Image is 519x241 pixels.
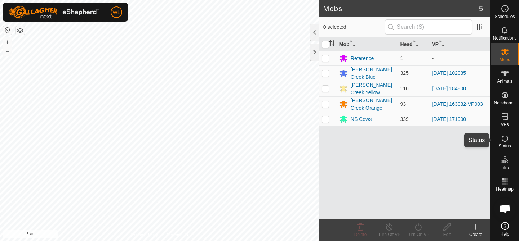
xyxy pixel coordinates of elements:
th: VP [429,37,490,51]
a: Contact Us [167,232,188,238]
div: Edit [432,231,461,238]
span: Heatmap [496,187,514,191]
a: [DATE] 171900 [432,116,466,122]
span: 0 selected [323,23,385,31]
span: 339 [400,116,408,122]
div: NS Cows [351,115,372,123]
p-sorticon: Activate to sort [413,41,418,47]
span: Notifications [493,36,516,40]
div: Turn Off VP [375,231,404,238]
div: Turn On VP [404,231,432,238]
div: [PERSON_NAME] Creek Yellow [351,81,395,96]
th: Head [397,37,429,51]
img: Gallagher Logo [9,6,99,19]
span: 325 [400,70,408,76]
button: Reset Map [3,26,12,35]
span: 93 [400,101,406,107]
div: Create [461,231,490,238]
span: Mobs [500,58,510,62]
a: [DATE] 184800 [432,86,466,91]
th: Mob [336,37,398,51]
span: VPs [501,122,509,127]
button: + [3,38,12,46]
span: Help [500,232,509,236]
span: 1 [400,55,403,61]
a: [DATE] 163032-VP003 [432,101,483,107]
a: [DATE] 102035 [432,70,466,76]
span: Schedules [494,14,515,19]
span: Animals [497,79,513,83]
span: Infra [500,165,509,170]
button: – [3,47,12,56]
a: Open chat [494,198,516,219]
a: Privacy Policy [131,232,158,238]
span: Delete [354,232,367,237]
span: Status [498,144,511,148]
td: - [429,51,490,65]
p-sorticon: Activate to sort [439,41,444,47]
div: [PERSON_NAME] Creek Orange [351,97,395,112]
span: Neckbands [494,101,515,105]
span: WL [113,9,120,16]
input: Search (S) [385,19,472,35]
div: Reference [351,55,374,62]
p-sorticon: Activate to sort [350,41,355,47]
a: Help [491,219,519,239]
span: 116 [400,86,408,91]
button: Map Layers [16,26,25,35]
span: 5 [479,3,483,14]
p-sorticon: Activate to sort [329,41,335,47]
h2: Mobs [323,4,479,13]
div: [PERSON_NAME] Creek Blue [351,66,395,81]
